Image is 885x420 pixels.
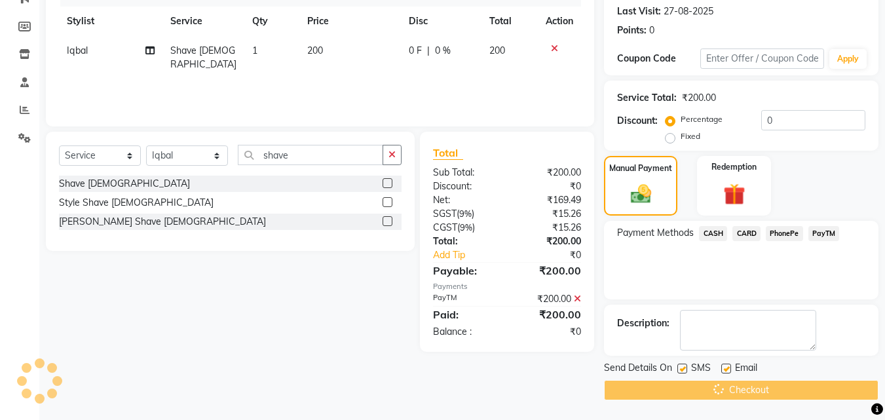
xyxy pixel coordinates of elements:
[699,226,727,241] span: CASH
[423,263,507,278] div: Payable:
[617,316,669,330] div: Description:
[649,24,654,37] div: 0
[433,208,457,220] span: SGST
[717,181,752,208] img: _gift.svg
[829,49,867,69] button: Apply
[238,145,383,165] input: Search or Scan
[299,7,401,36] th: Price
[681,113,723,125] label: Percentage
[427,44,430,58] span: |
[609,162,672,174] label: Manual Payment
[604,361,672,377] span: Send Details On
[507,193,591,207] div: ₹169.49
[617,24,647,37] div: Points:
[162,7,245,36] th: Service
[507,221,591,235] div: ₹15.26
[423,166,507,180] div: Sub Total:
[538,7,581,36] th: Action
[423,221,507,235] div: ( )
[681,130,700,142] label: Fixed
[507,207,591,221] div: ₹15.26
[423,180,507,193] div: Discount:
[624,182,658,206] img: _cash.svg
[489,45,505,56] span: 200
[423,207,507,221] div: ( )
[433,146,463,160] span: Total
[459,208,472,219] span: 9%
[521,248,592,262] div: ₹0
[423,193,507,207] div: Net:
[433,281,581,292] div: Payments
[700,48,824,69] input: Enter Offer / Coupon Code
[617,91,677,105] div: Service Total:
[808,226,840,241] span: PayTM
[244,7,299,36] th: Qty
[507,325,591,339] div: ₹0
[433,221,457,233] span: CGST
[59,215,266,229] div: [PERSON_NAME] Shave [DEMOGRAPHIC_DATA]
[59,7,162,36] th: Stylist
[423,248,521,262] a: Add Tip
[766,226,803,241] span: PhonePe
[435,44,451,58] span: 0 %
[507,292,591,306] div: ₹200.00
[507,180,591,193] div: ₹0
[507,166,591,180] div: ₹200.00
[617,114,658,128] div: Discount:
[59,196,214,210] div: Style Shave [DEMOGRAPHIC_DATA]
[617,5,661,18] div: Last Visit:
[423,325,507,339] div: Balance :
[252,45,257,56] span: 1
[423,292,507,306] div: PayTM
[711,161,757,173] label: Redemption
[682,91,716,105] div: ₹200.00
[423,235,507,248] div: Total:
[409,44,422,58] span: 0 F
[617,226,694,240] span: Payment Methods
[170,45,236,70] span: Shave [DEMOGRAPHIC_DATA]
[460,222,472,233] span: 9%
[423,307,507,322] div: Paid:
[732,226,761,241] span: CARD
[617,52,700,66] div: Coupon Code
[481,7,538,36] th: Total
[691,361,711,377] span: SMS
[401,7,481,36] th: Disc
[307,45,323,56] span: 200
[507,263,591,278] div: ₹200.00
[507,235,591,248] div: ₹200.00
[664,5,713,18] div: 27-08-2025
[59,177,190,191] div: Shave [DEMOGRAPHIC_DATA]
[507,307,591,322] div: ₹200.00
[67,45,88,56] span: Iqbal
[735,361,757,377] span: Email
